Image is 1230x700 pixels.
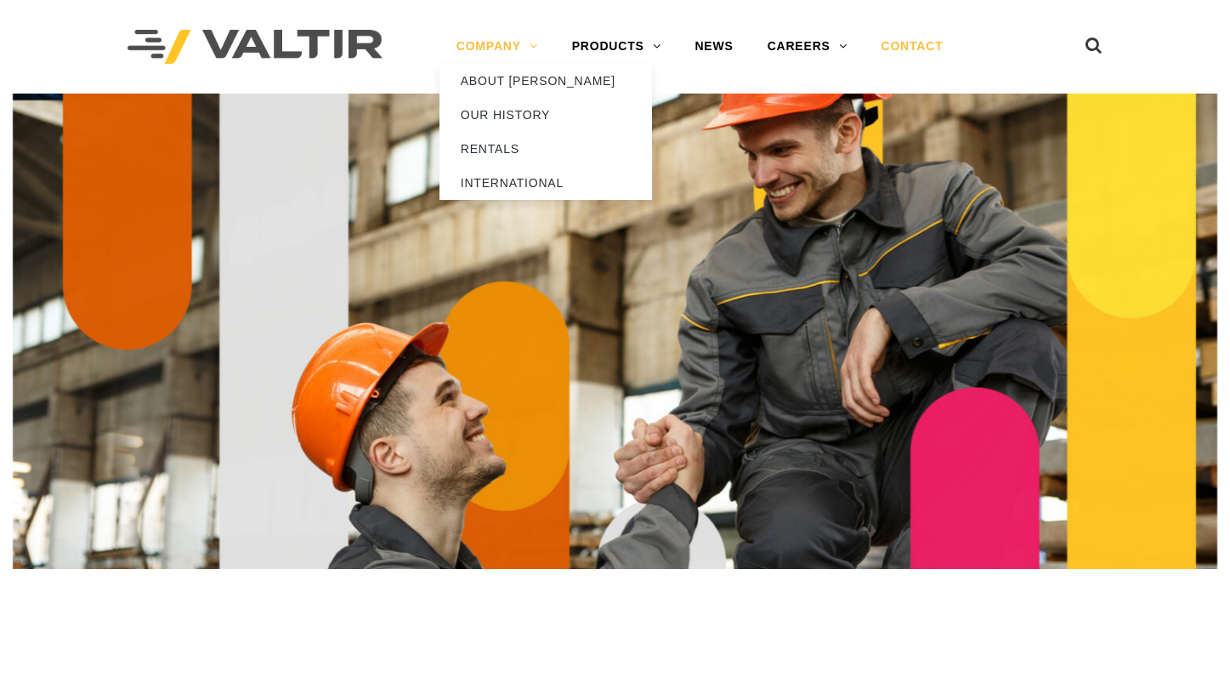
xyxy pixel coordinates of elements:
[13,94,1217,569] img: Contact_1
[439,30,555,64] a: COMPANY
[439,166,652,200] a: INTERNATIONAL
[555,30,678,64] a: PRODUCTS
[439,64,652,98] a: ABOUT [PERSON_NAME]
[751,30,864,64] a: CAREERS
[677,30,750,64] a: NEWS
[128,30,383,65] img: Valtir
[439,132,652,166] a: RENTALS
[439,98,652,132] a: OUR HISTORY
[864,30,961,64] a: CONTACT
